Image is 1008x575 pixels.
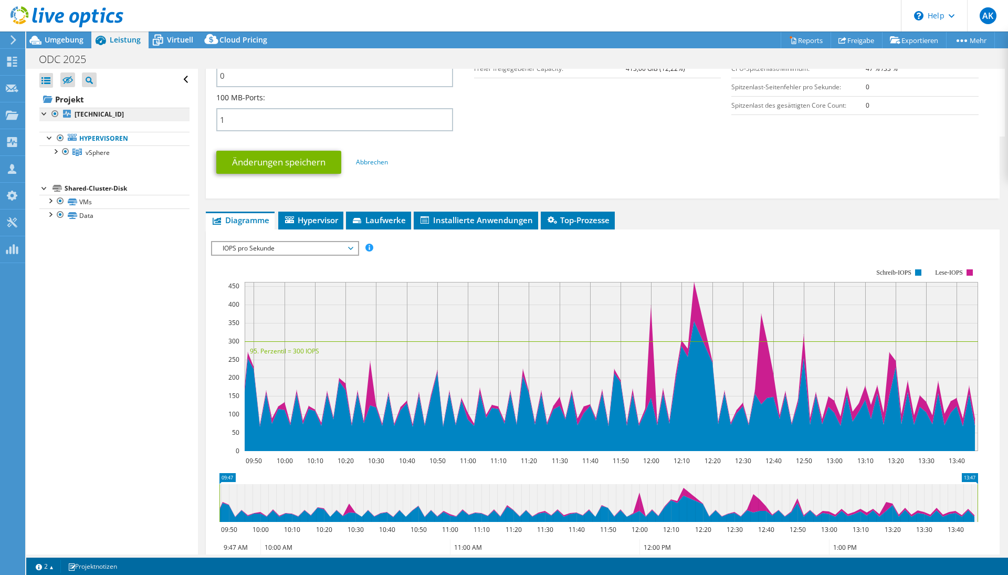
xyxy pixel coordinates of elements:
text: 11:10 [490,456,507,465]
a: Reports [781,32,831,48]
text: 10:10 [284,525,300,534]
b: 0 [866,82,869,91]
text: 11:10 [474,525,490,534]
text: 12:40 [765,456,782,465]
text: 0 [236,446,239,455]
text: 10:20 [316,525,332,534]
text: 11:40 [582,456,598,465]
text: 11:40 [569,525,585,534]
b: 0 [866,101,869,110]
text: 10:50 [411,525,427,534]
text: 450 [228,281,239,290]
b: 47 % /33 % [866,64,898,73]
a: Projektnotizen [60,560,124,573]
span: AK [980,7,996,24]
text: 12:50 [796,456,812,465]
text: 150 [228,391,239,400]
a: Data [39,208,190,222]
text: 50 [232,428,239,437]
span: Top-Prozesse [546,215,610,225]
span: Installierte Anwendungen [419,215,533,225]
text: 10:30 [348,525,364,534]
a: VMs [39,195,190,208]
text: 11:50 [600,525,616,534]
text: 250 [228,355,239,364]
text: 10:30 [368,456,384,465]
span: Diagramme [211,215,269,225]
text: 10:10 [307,456,323,465]
text: 400 [228,300,239,309]
span: Cloud Pricing [219,35,267,45]
text: 13:30 [916,525,932,534]
text: 12:00 [632,525,648,534]
text: 13:00 [821,525,837,534]
span: Hypervisor [283,215,338,225]
text: 09:50 [221,525,237,534]
a: Abbrechen [356,158,388,166]
text: 12:30 [727,525,743,534]
text: 300 [228,337,239,346]
text: 13:10 [853,525,869,534]
text: 12:40 [758,525,774,534]
text: 12:20 [705,456,721,465]
text: 11:30 [552,456,568,465]
span: Laufwerke [351,215,406,225]
text: 11:50 [613,456,629,465]
b: [TECHNICAL_ID] [75,110,124,119]
span: Leistung [110,35,141,45]
span: IOPS pro Sekunde [217,242,352,255]
span: Virtuell [167,35,193,45]
text: 11:00 [460,456,476,465]
text: 13:40 [949,456,965,465]
text: 13:20 [888,456,904,465]
text: 12:00 [643,456,659,465]
svg: \n [914,11,923,20]
a: 2 [28,560,61,573]
text: 10:20 [338,456,354,465]
text: 11:20 [521,456,537,465]
text: 12:20 [695,525,711,534]
text: 100 [228,410,239,419]
text: 13:30 [918,456,934,465]
a: Änderungen speichern [216,151,341,174]
td: Spitzenlast-Seitenfehler pro Sekunde: [731,78,866,96]
h1: ODC 2025 [34,54,102,65]
td: Freier freigegebener Capacity: [474,59,626,78]
a: [TECHNICAL_ID] [39,108,190,121]
a: Freigabe [831,32,883,48]
label: 100 MB-Ports: [216,92,265,103]
span: vSphere [86,148,110,157]
text: 13:40 [948,525,964,534]
a: Projekt [39,91,190,108]
text: 13:20 [885,525,901,534]
a: Hypervisoren [39,132,190,145]
span: Umgebung [45,35,83,45]
text: 10:50 [429,456,446,465]
text: 200 [228,373,239,382]
text: Schreib-IOPS [877,269,912,276]
text: 10:00 [277,456,293,465]
a: Exportieren [882,32,947,48]
td: Spitzenlast des gesättigten Core Count: [731,96,866,114]
text: 10:40 [379,525,395,534]
text: 12:30 [735,456,751,465]
a: Mehr [946,32,995,48]
text: 350 [228,318,239,327]
text: 11:30 [537,525,553,534]
text: Lese-IOPS [936,269,963,276]
text: 10:40 [399,456,415,465]
text: 09:50 [246,456,262,465]
div: Shared-Cluster-Disk [65,182,190,195]
text: 12:50 [790,525,806,534]
text: 95. Perzentil = 300 IOPS [250,347,319,356]
text: 10:00 [253,525,269,534]
text: 13:10 [857,456,874,465]
b: 413,00 GiB (12,22%) [626,64,685,73]
text: 12:10 [663,525,679,534]
text: 13:00 [826,456,843,465]
td: CPU-Spitzenlast/Minimum: [731,59,866,78]
text: 11:00 [442,525,458,534]
text: 11:20 [506,525,522,534]
a: vSphere [39,145,190,159]
text: 12:10 [674,456,690,465]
